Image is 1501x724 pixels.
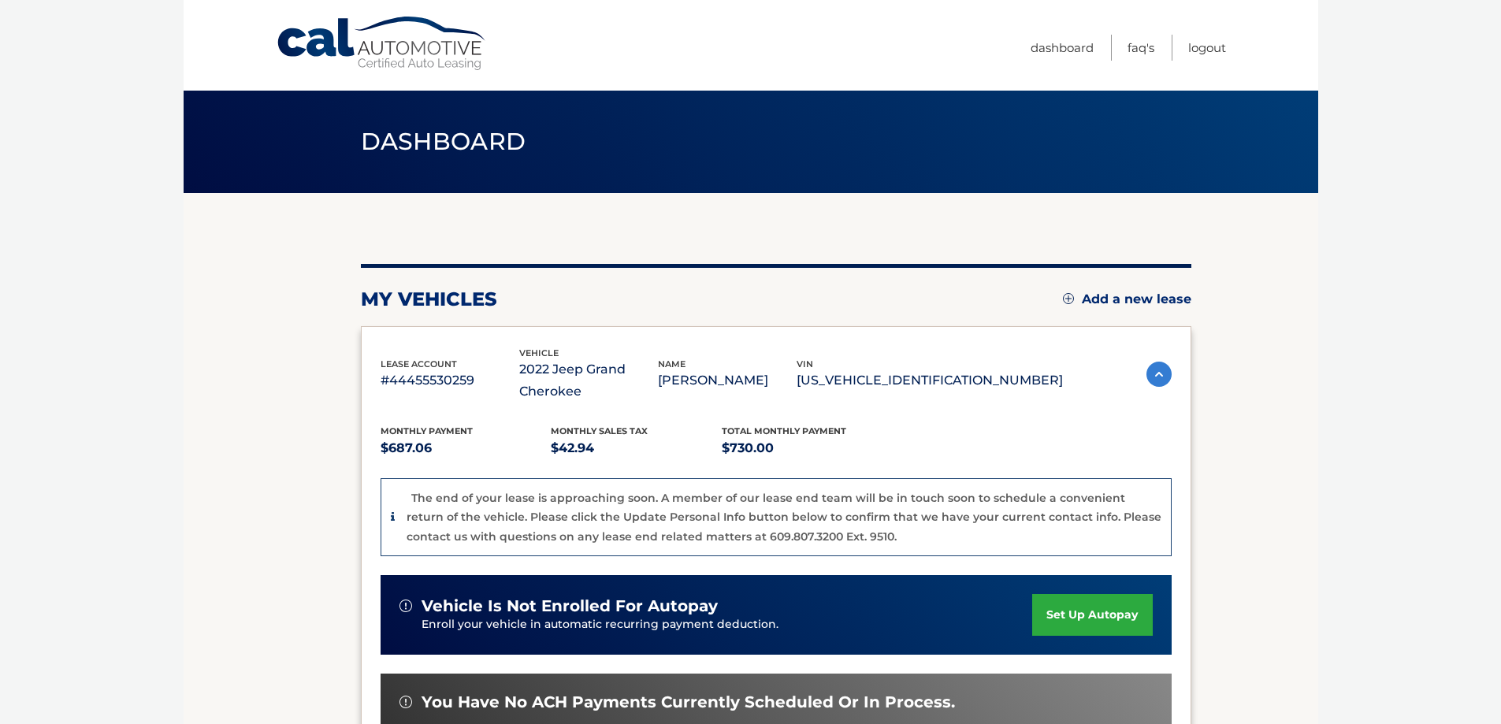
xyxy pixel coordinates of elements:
[1128,35,1154,61] a: FAQ's
[519,358,658,403] p: 2022 Jeep Grand Cherokee
[361,288,497,311] h2: my vehicles
[797,369,1063,392] p: [US_VEHICLE_IDENTIFICATION_NUMBER]
[658,369,797,392] p: [PERSON_NAME]
[1031,35,1094,61] a: Dashboard
[422,616,1033,633] p: Enroll your vehicle in automatic recurring payment deduction.
[399,600,412,612] img: alert-white.svg
[519,347,559,358] span: vehicle
[276,16,489,72] a: Cal Automotive
[722,437,893,459] p: $730.00
[381,369,519,392] p: #44455530259
[1032,594,1152,636] a: set up autopay
[381,437,552,459] p: $687.06
[1146,362,1172,387] img: accordion-active.svg
[399,696,412,708] img: alert-white.svg
[551,437,722,459] p: $42.94
[407,491,1161,544] p: The end of your lease is approaching soon. A member of our lease end team will be in touch soon t...
[797,358,813,369] span: vin
[381,425,473,436] span: Monthly Payment
[361,127,526,156] span: Dashboard
[551,425,648,436] span: Monthly sales Tax
[381,358,457,369] span: lease account
[422,692,955,712] span: You have no ACH payments currently scheduled or in process.
[722,425,846,436] span: Total Monthly Payment
[1063,291,1191,307] a: Add a new lease
[422,596,718,616] span: vehicle is not enrolled for autopay
[658,358,685,369] span: name
[1188,35,1226,61] a: Logout
[1063,293,1074,304] img: add.svg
